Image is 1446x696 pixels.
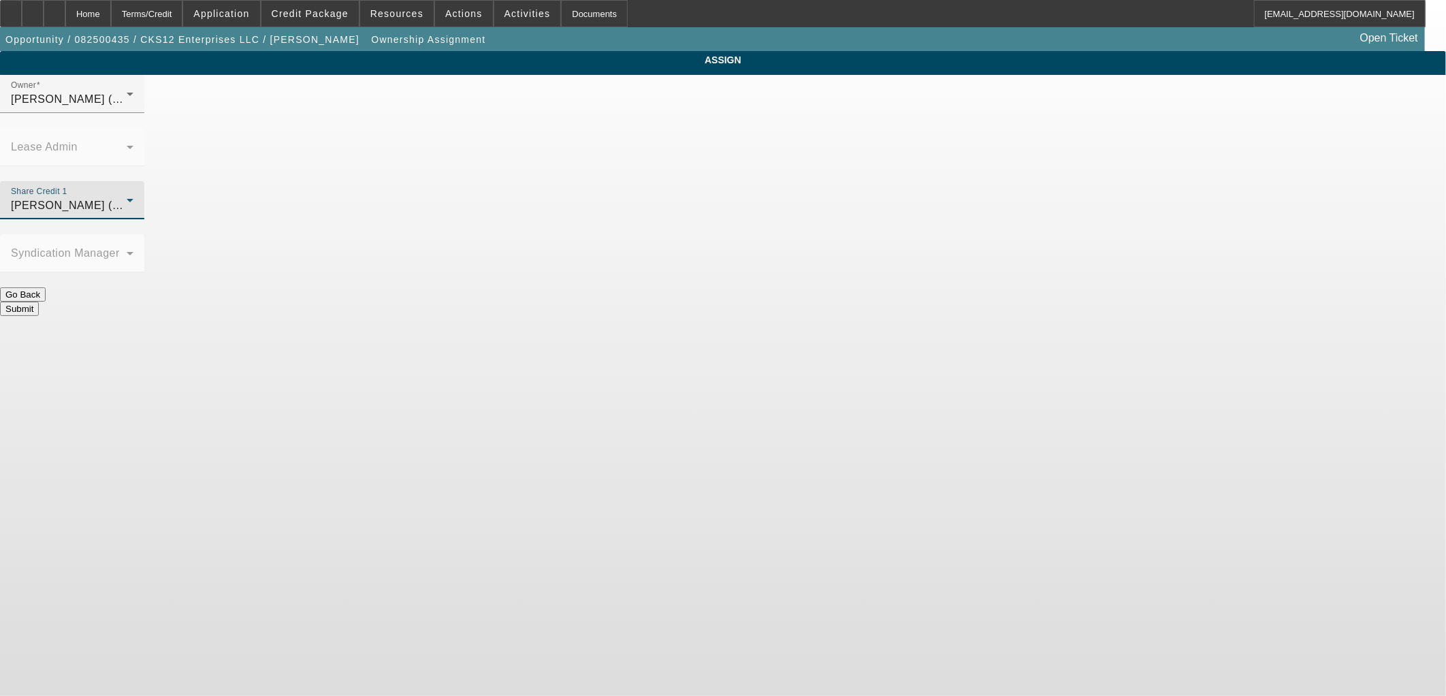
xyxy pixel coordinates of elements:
[504,8,551,19] span: Activities
[368,27,489,52] button: Ownership Assignment
[435,1,493,27] button: Actions
[11,187,67,196] mat-label: Share Credit 1
[272,8,349,19] span: Credit Package
[494,1,561,27] button: Activities
[371,34,485,45] span: Ownership Assignment
[193,8,249,19] span: Application
[360,1,434,27] button: Resources
[11,200,141,211] span: [PERSON_NAME] (Lvl 6)
[11,93,141,105] span: [PERSON_NAME] (Lvl 2)
[11,247,120,259] mat-label: Syndication Manager
[5,34,359,45] span: Opportunity / 082500435 / CKS12 Enterprises LLC / [PERSON_NAME]
[10,54,1436,65] span: ASSIGN
[183,1,259,27] button: Application
[1355,27,1424,50] a: Open Ticket
[11,141,78,153] mat-label: Lease Admin
[261,1,359,27] button: Credit Package
[11,81,36,90] mat-label: Owner
[370,8,423,19] span: Resources
[445,8,483,19] span: Actions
